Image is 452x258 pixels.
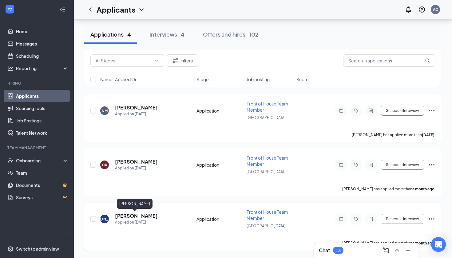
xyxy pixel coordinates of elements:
[247,76,270,82] span: Job posting
[87,6,94,13] svg: ChevronLeft
[16,127,69,139] a: Talent Network
[422,133,434,137] b: [DATE]
[167,54,198,67] button: Filter Filters
[412,187,434,191] b: a month ago
[247,169,286,174] span: [GEOGRAPHIC_DATA]
[7,157,14,164] svg: UserCheck
[117,199,153,209] div: [PERSON_NAME]
[16,191,69,204] a: SurveysCrown
[381,106,424,116] button: Schedule Interview
[247,209,288,221] span: Front of House Team Member
[342,186,435,192] p: [PERSON_NAME] has applied more than .
[381,214,424,224] button: Schedule Interview
[352,132,435,137] p: [PERSON_NAME] has applied more than .
[154,58,159,63] svg: ChevronDown
[296,76,309,82] span: Score
[428,215,435,223] svg: Ellipses
[196,162,243,168] div: Application
[343,54,435,67] input: Search in applications
[16,167,69,179] a: Team
[367,108,375,113] svg: ActiveChat
[381,160,424,170] button: Schedule Interview
[115,219,158,225] div: Applied on [DATE]
[393,247,401,254] svg: ChevronUp
[16,102,69,114] a: Sourcing Tools
[96,57,152,64] input: All Stages
[7,6,13,12] svg: WorkstreamLogo
[149,30,184,38] div: Interviews · 4
[247,224,286,228] span: [GEOGRAPHIC_DATA]
[115,165,158,171] div: Applied on [DATE]
[115,158,158,165] h5: [PERSON_NAME]
[418,6,426,13] svg: QuestionInfo
[367,216,375,221] svg: ActiveChat
[319,247,330,254] h3: Chat
[59,6,65,13] svg: Collapse
[115,111,158,117] div: Applied on [DATE]
[203,30,259,38] div: Offers and hires · 102
[102,108,108,113] div: NM
[16,246,59,252] div: Switch to admin view
[16,90,69,102] a: Applicants
[7,145,67,150] div: Team Management
[431,237,446,252] div: Open Intercom Messenger
[412,241,434,245] b: a month ago
[428,107,435,114] svg: Ellipses
[138,6,145,13] svg: ChevronDown
[196,216,243,222] div: Application
[16,50,69,62] a: Scheduling
[172,57,179,64] svg: Filter
[196,76,209,82] span: Stage
[381,245,391,255] button: ComposeMessage
[16,179,69,191] a: DocumentsCrown
[247,101,288,113] span: Front of House Team Member
[392,245,402,255] button: ChevronUp
[7,81,67,86] div: Hiring
[16,38,69,50] a: Messages
[336,248,341,253] div: 13
[90,30,131,38] div: Applications · 4
[102,162,107,168] div: CK
[115,104,158,111] h5: [PERSON_NAME]
[338,162,345,167] svg: Note
[16,65,69,71] div: Reporting
[403,245,413,255] button: Minimize
[352,108,360,113] svg: Tag
[16,157,63,164] div: Onboarding
[367,162,375,167] svg: ActiveChat
[16,25,69,38] a: Home
[16,114,69,127] a: Job Postings
[352,216,360,221] svg: Tag
[404,247,412,254] svg: Minimize
[196,108,243,114] div: Application
[7,246,14,252] svg: Settings
[405,6,412,13] svg: Notifications
[115,212,158,219] h5: [PERSON_NAME]
[100,76,137,82] span: Name · Applied On
[247,115,286,120] span: [GEOGRAPHIC_DATA]
[425,58,430,63] svg: MagnifyingGlass
[97,4,135,15] h1: Applicants
[7,65,14,71] svg: Analysis
[433,7,438,12] div: AC
[382,247,390,254] svg: ComposeMessage
[338,216,345,221] svg: Note
[342,240,435,246] p: [PERSON_NAME] has applied more than .
[89,216,121,222] div: [PERSON_NAME]
[352,162,360,167] svg: Tag
[428,161,435,169] svg: Ellipses
[247,155,288,167] span: Front of House Team Member
[338,108,345,113] svg: Note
